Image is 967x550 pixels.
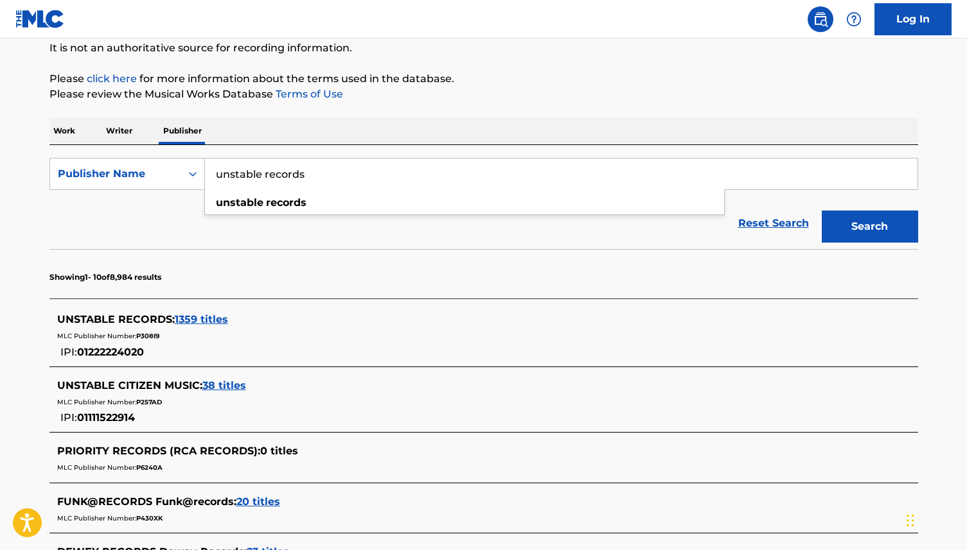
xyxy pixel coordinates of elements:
[49,71,918,87] p: Please for more information about the terms used in the database.
[57,313,175,325] span: UNSTABLE RECORDS :
[57,495,236,508] span: FUNK@RECORDS Funk@records :
[903,488,967,550] iframe: Chat Widget
[822,211,918,243] button: Search
[907,501,914,540] div: Drag
[60,411,77,424] span: IPI:
[57,398,136,406] span: MLC Publisher Number:
[87,73,137,85] a: click here
[813,12,828,27] img: search
[49,158,918,249] form: Search Form
[15,10,65,28] img: MLC Logo
[57,379,202,391] span: UNSTABLE CITIZEN MUSIC :
[260,445,298,457] span: 0 titles
[808,6,833,32] a: Public Search
[49,87,918,102] p: Please review the Musical Works Database
[57,332,136,340] span: MLC Publisher Number:
[102,117,136,144] p: Writer
[136,514,163,522] span: P430XK
[874,3,952,35] a: Log In
[60,346,77,358] span: IPI:
[77,346,144,358] span: 01222224020
[202,379,246,391] span: 38 titles
[136,398,162,406] span: P257AD
[136,463,163,472] span: P6240A
[266,196,306,209] strong: records
[57,463,136,472] span: MLC Publisher Number:
[216,196,263,209] strong: unstable
[236,495,280,508] span: 20 titles
[49,40,918,56] p: It is not an authoritative source for recording information.
[841,6,867,32] div: Help
[846,12,862,27] img: help
[49,117,79,144] p: Work
[58,166,173,182] div: Publisher Name
[57,445,260,457] span: PRIORITY RECORDS (RCA RECORDS) :
[175,313,228,325] span: 1359 titles
[159,117,206,144] p: Publisher
[49,271,161,283] p: Showing 1 - 10 of 8,984 results
[273,88,343,100] a: Terms of Use
[57,514,136,522] span: MLC Publisher Number:
[732,209,815,237] a: Reset Search
[136,332,159,340] span: P308I9
[77,411,135,424] span: 01111522914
